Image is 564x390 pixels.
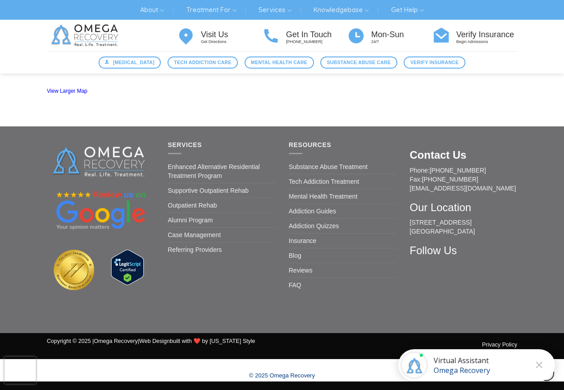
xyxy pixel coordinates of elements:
span: Copyright © 2025 | | built with ❤️ by [US_STATE] Style [47,338,255,344]
a: Case Management [168,228,221,242]
p: 24/7 [371,39,432,45]
a: Knowledgebase [307,3,375,17]
a: Get In Touch [PHONE_NUMBER] [262,26,347,45]
a: Treatment For [180,3,243,17]
a: Insurance [289,234,316,248]
span: Tech Addiction Care [174,59,231,66]
a: Referring Providers [168,243,222,257]
a: Enhanced Alternative Residential Treatment Program [168,160,276,183]
a: Mental Health Care [245,56,314,69]
a: Substance Abuse Care [320,56,397,69]
a: Substance Abuse Treatment [289,160,368,174]
a: Services [252,3,298,17]
a: Tech Addiction Treatment [289,174,359,189]
h4: Visit Us [201,30,262,39]
h4: Mon-Sun [371,30,432,39]
div: © 2025 Omega Recovery [228,372,336,380]
h4: Verify Insurance [456,30,517,39]
a: © 2025 Omega Recovery [228,362,336,389]
h4: Get In Touch [286,30,347,39]
a: Verify Insurance [404,56,465,69]
a: [MEDICAL_DATA] [99,56,161,69]
a: Outpatient Rehab [168,198,217,212]
p: Phone: Fax: [410,166,517,193]
img: Verify Approval for www.omegarecovery.org [111,250,144,285]
a: Web Design [139,338,170,344]
a: Addiction Quizzes [289,219,339,233]
span: Substance Abuse Care [327,59,391,66]
a: FAQ [289,278,301,292]
a: [PHONE_NUMBER] [422,176,478,183]
a: Omega Recovery [94,338,138,344]
a: View Larger Map [47,88,88,94]
p: [PHONE_NUMBER] [286,39,347,45]
span: Mental Health Care [251,59,307,66]
a: Visit Us Get Directions [177,26,262,45]
h3: Our Location [410,202,517,213]
a: Reviews [289,263,313,277]
a: Supportive Outpatient Rehab [168,183,249,198]
a: Privacy Policy [482,342,517,348]
a: Get Help [384,3,431,17]
a: Alumni Program [168,213,213,227]
a: Addiction Guides [289,204,336,218]
span: Resources [289,141,332,148]
a: [EMAIL_ADDRESS][DOMAIN_NAME] [410,185,516,192]
a: Blog [289,248,301,263]
a: Mental Health Treatment [289,189,357,204]
a: [STREET_ADDRESS][GEOGRAPHIC_DATA] [410,219,475,235]
p: Get Directions [201,39,262,45]
strong: Contact Us [410,149,467,161]
a: Tech Addiction Care [168,56,238,69]
a: [PHONE_NUMBER] [430,167,486,174]
a: About [133,3,171,17]
a: Verify LegitScript Approval for www.omegarecovery.org [111,263,144,270]
span: [MEDICAL_DATA] [113,59,155,66]
p: Begin Admissions [456,39,517,45]
img: Omega Recovery [47,20,125,51]
a: Verify Insurance Begin Admissions [432,26,517,45]
span: Verify Insurance [410,59,459,66]
span: Services [168,141,202,148]
iframe: reCAPTCHA [4,357,36,384]
h3: Follow Us [410,245,517,256]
